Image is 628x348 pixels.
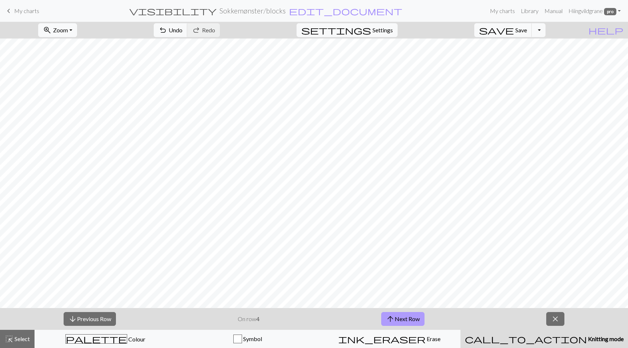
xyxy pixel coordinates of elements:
a: Manual [542,4,565,18]
i: Settings [301,26,371,35]
button: Symbol [177,330,319,348]
button: Next Row [381,312,424,326]
span: Undo [169,27,182,33]
button: Colour [35,330,177,348]
span: ink_eraser [338,334,426,344]
button: Previous Row [64,312,116,326]
span: settings [301,25,371,35]
a: My charts [4,5,39,17]
span: help [588,25,623,35]
span: close [551,314,560,324]
a: Hiingvildgrane pro [565,4,624,18]
span: arrow_upward [386,314,395,324]
span: palette [66,334,127,344]
span: arrow_downward [68,314,77,324]
button: SettingsSettings [297,23,398,37]
span: Zoom [53,27,68,33]
h2: Sokkemønster / blocks [220,7,286,15]
span: Knitting mode [587,335,624,342]
span: Select [13,335,30,342]
span: edit_document [289,6,402,16]
span: keyboard_arrow_left [4,6,13,16]
button: Undo [154,23,188,37]
span: visibility [129,6,217,16]
span: pro [604,8,616,15]
span: Save [515,27,527,33]
button: Save [474,23,532,37]
button: Zoom [38,23,77,37]
span: Symbol [242,335,262,342]
span: zoom_in [43,25,52,35]
span: call_to_action [465,334,587,344]
a: Library [518,4,542,18]
span: highlight_alt [5,334,13,344]
p: On row [238,315,259,323]
a: My charts [487,4,518,18]
span: save [479,25,514,35]
strong: 4 [256,315,259,322]
button: Knitting mode [460,330,628,348]
span: My charts [14,7,39,14]
span: Colour [127,336,145,343]
span: Erase [426,335,440,342]
span: undo [158,25,167,35]
button: Erase [318,330,460,348]
span: Settings [373,26,393,35]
